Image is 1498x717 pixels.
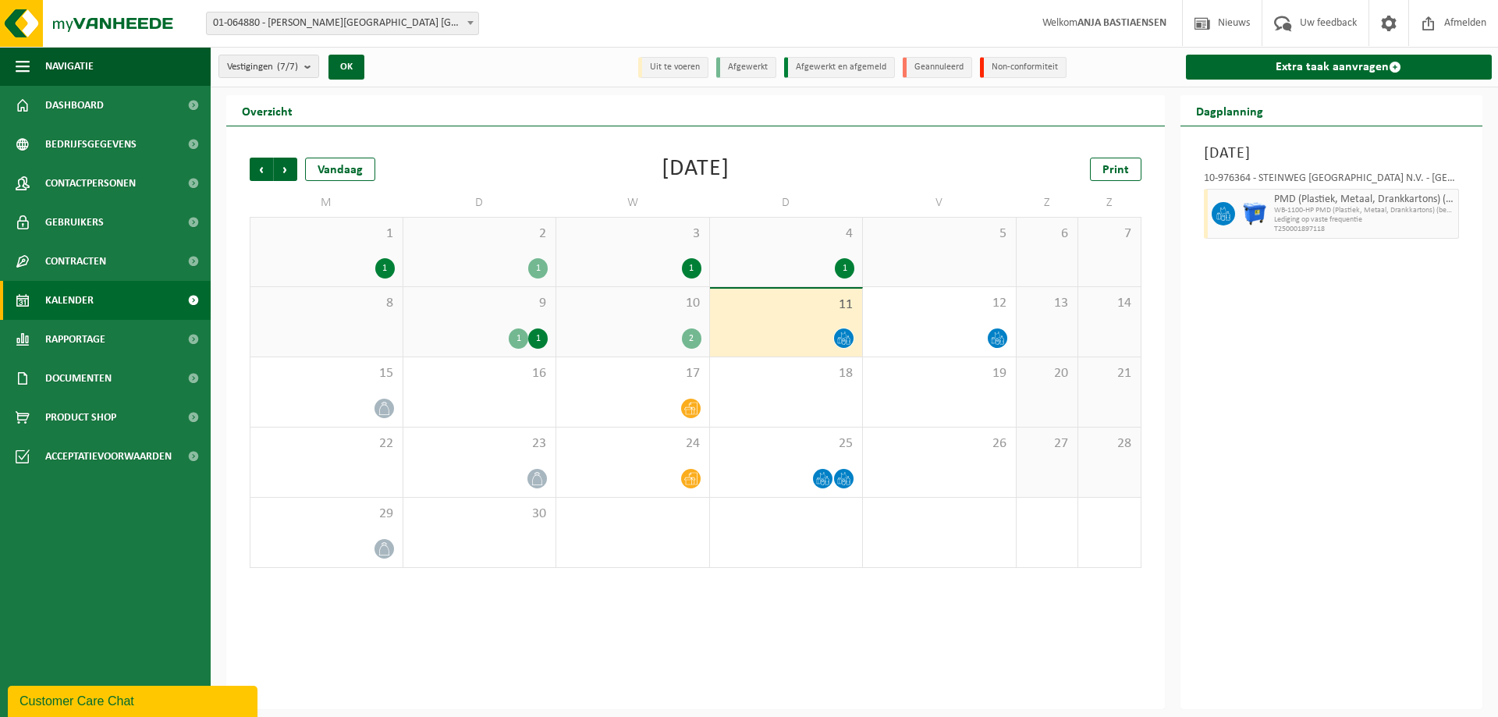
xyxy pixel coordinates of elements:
[328,55,364,80] button: OK
[871,295,1008,312] span: 12
[662,158,729,181] div: [DATE]
[258,365,395,382] span: 15
[1078,189,1141,217] td: Z
[1086,225,1132,243] span: 7
[1086,295,1132,312] span: 14
[45,242,106,281] span: Contracten
[871,225,1008,243] span: 5
[1186,55,1493,80] a: Extra taak aanvragen
[226,95,308,126] h2: Overzicht
[871,435,1008,453] span: 26
[564,365,701,382] span: 17
[411,435,548,453] span: 23
[1180,95,1279,126] h2: Dagplanning
[258,435,395,453] span: 22
[1017,189,1079,217] td: Z
[250,189,403,217] td: M
[227,55,298,79] span: Vestigingen
[218,55,319,78] button: Vestigingen(7/7)
[411,506,548,523] span: 30
[258,506,395,523] span: 29
[564,435,701,453] span: 24
[1090,158,1141,181] a: Print
[903,57,972,78] li: Geannuleerd
[564,295,701,312] span: 10
[1274,193,1455,206] span: PMD (Plastiek, Metaal, Drankkartons) (bedrijven)
[638,57,708,78] li: Uit te voeren
[718,435,855,453] span: 25
[411,295,548,312] span: 9
[682,258,701,279] div: 1
[8,683,261,717] iframe: chat widget
[556,189,710,217] td: W
[403,189,557,217] td: D
[1024,295,1070,312] span: 13
[411,365,548,382] span: 16
[45,437,172,476] span: Acceptatievoorwaarden
[1274,206,1455,215] span: WB-1100-HP PMD (Plastiek, Metaal, Drankkartons) (bedrijven)
[1102,164,1129,176] span: Print
[863,189,1017,217] td: V
[250,158,273,181] span: Vorige
[1024,365,1070,382] span: 20
[1086,365,1132,382] span: 21
[871,365,1008,382] span: 19
[45,164,136,203] span: Contactpersonen
[528,258,548,279] div: 1
[45,86,104,125] span: Dashboard
[411,225,548,243] span: 2
[1024,225,1070,243] span: 6
[45,203,104,242] span: Gebruikers
[258,295,395,312] span: 8
[206,12,479,35] span: 01-064880 - C. STEINWEG BELGIUM - ANTWERPEN
[716,57,776,78] li: Afgewerkt
[682,328,701,349] div: 2
[710,189,864,217] td: D
[1024,435,1070,453] span: 27
[784,57,895,78] li: Afgewerkt en afgemeld
[274,158,297,181] span: Volgende
[564,225,701,243] span: 3
[718,225,855,243] span: 4
[1077,17,1166,29] strong: ANJA BASTIAENSEN
[528,328,548,349] div: 1
[45,125,137,164] span: Bedrijfsgegevens
[1274,225,1455,234] span: T250001897118
[45,359,112,398] span: Documenten
[718,296,855,314] span: 11
[1204,173,1460,189] div: 10-976364 - STEINWEG [GEOGRAPHIC_DATA] N.V. - [GEOGRAPHIC_DATA]
[305,158,375,181] div: Vandaag
[1204,142,1460,165] h3: [DATE]
[980,57,1067,78] li: Non-conformiteit
[375,258,395,279] div: 1
[1086,435,1132,453] span: 28
[45,398,116,437] span: Product Shop
[509,328,528,349] div: 1
[45,281,94,320] span: Kalender
[258,225,395,243] span: 1
[835,258,854,279] div: 1
[277,62,298,72] count: (7/7)
[207,12,478,34] span: 01-064880 - C. STEINWEG BELGIUM - ANTWERPEN
[1274,215,1455,225] span: Lediging op vaste frequentie
[1243,202,1266,225] img: WB-1100-HPE-BE-04
[718,365,855,382] span: 18
[45,47,94,86] span: Navigatie
[45,320,105,359] span: Rapportage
